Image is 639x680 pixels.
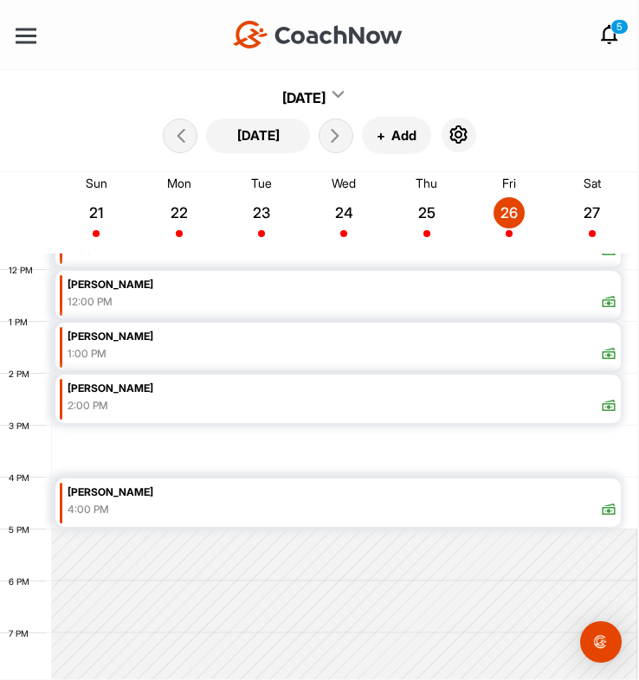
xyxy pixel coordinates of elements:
p: Tue [251,176,272,190]
p: Wed [332,176,356,190]
p: Sat [584,176,601,190]
p: Fri [502,176,516,190]
img: CoachNow [233,21,403,48]
div: [PERSON_NAME] [68,379,616,399]
p: Thu [416,176,437,190]
p: 24 [328,204,359,221]
p: 23 [246,204,277,221]
div: 12:00 PM [68,294,113,310]
div: 1:00 PM [68,346,106,362]
p: 5 [610,19,629,35]
p: 26 [494,204,525,221]
p: 27 [577,204,608,221]
p: 22 [164,204,195,221]
div: Open Intercom Messenger [580,621,622,663]
button: +Add [362,117,431,154]
div: 4:00 PM [68,502,109,517]
div: [PERSON_NAME] [68,327,616,347]
div: [PERSON_NAME] [68,275,616,295]
p: 25 [411,204,442,221]
div: [PERSON_NAME] [68,483,616,503]
p: 21 [81,204,112,221]
button: [DATE] [206,119,310,153]
div: 2:00 PM [68,398,108,414]
div: [DATE] [282,87,326,108]
p: Mon [167,176,191,190]
span: + [377,126,385,144]
p: Sun [86,176,107,190]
